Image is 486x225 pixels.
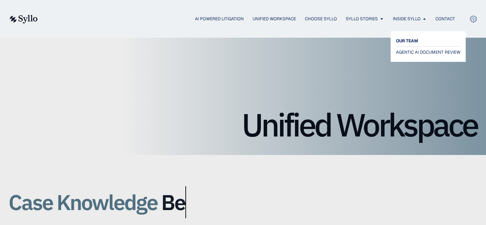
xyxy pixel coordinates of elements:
a: Syllo Stories [346,16,378,22]
img: syllo [9,15,38,23]
h1: Unified Workspace [9,109,477,141]
a: AI Powered Litigation [195,16,244,22]
a: Inside Syllo [393,16,421,22]
span: Case Knowledge [9,186,157,218]
a: Choose Syllo [305,16,337,22]
span: OUR TEAM [396,37,418,45]
a: AGENTIC AI DOCUMENT REVIEW [396,48,460,57]
div: Menu Toggle [52,16,455,22]
a: OUR TEAM [396,37,460,45]
a: Unified Workspace [253,16,296,22]
nav: Menu [52,16,455,22]
a: Contact [435,16,455,22]
span: Better. [161,191,220,214]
